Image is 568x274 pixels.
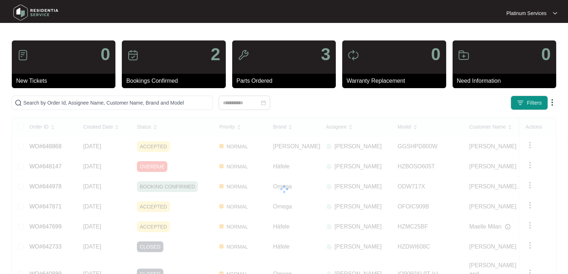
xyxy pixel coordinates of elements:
button: filter iconFilters [511,96,548,110]
p: Platinum Services [506,10,546,17]
img: icon [238,49,249,61]
img: filter icon [517,99,524,106]
p: 2 [211,46,220,63]
p: 0 [431,46,441,63]
p: 3 [321,46,330,63]
p: New Tickets [16,77,115,85]
img: icon [348,49,359,61]
img: residentia service logo [11,2,61,23]
img: dropdown arrow [548,98,557,107]
img: search-icon [15,99,22,106]
img: icon [127,49,139,61]
img: dropdown arrow [553,11,557,15]
p: Bookings Confirmed [126,77,225,85]
p: Warranty Replacement [347,77,446,85]
p: Parts Ordered [237,77,336,85]
p: 0 [541,46,551,63]
img: icon [17,49,29,61]
span: Filters [527,99,542,107]
p: 0 [101,46,110,63]
p: Need Information [457,77,556,85]
input: Search by Order Id, Assignee Name, Customer Name, Brand and Model [23,99,210,107]
img: icon [458,49,469,61]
